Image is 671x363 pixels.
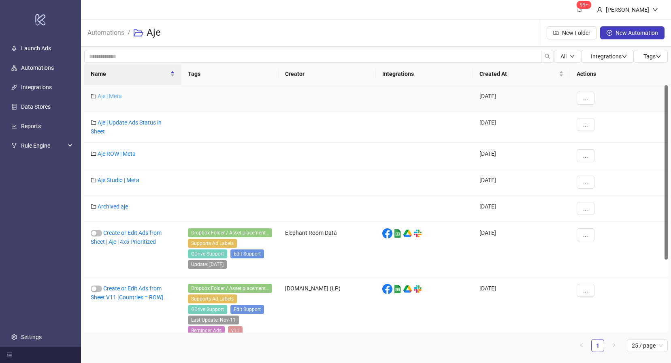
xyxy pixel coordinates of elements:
li: 1 [591,339,604,352]
a: Settings [21,334,42,340]
div: Elephant Room Data [279,222,376,277]
span: user [597,7,603,13]
span: Name [91,69,168,78]
th: Tags [181,63,279,85]
span: folder [91,120,96,125]
span: ... [583,179,588,185]
button: New Automation [600,26,665,39]
span: down [622,54,627,59]
span: GDrive Support [188,249,227,258]
span: ... [583,95,588,101]
li: Next Page [607,339,620,352]
div: Page Size [627,339,668,352]
span: down [652,7,658,13]
button: New Folder [547,26,597,39]
span: bell [577,6,582,12]
a: Create or Edit Ads from Sheet V11 [Countries = ROW] [91,285,163,301]
span: Dropbox Folder / Asset placement detection [188,228,272,237]
a: Automations [86,28,126,37]
button: ... [577,92,594,105]
button: Tagsdown [634,50,668,63]
button: Alldown [554,50,581,63]
th: Actions [570,63,668,85]
h3: Aje [147,26,161,39]
div: [DATE] [473,112,570,143]
span: down [656,54,661,59]
span: Supports Ad Labels [188,294,237,303]
span: Rule Engine [21,137,66,154]
span: GDrive Support [188,305,227,314]
span: Edit Support [230,305,264,314]
span: down [570,54,575,59]
span: Update: 21-10-2024 [188,260,227,269]
div: [DATE] [473,143,570,169]
span: All [560,53,567,60]
a: Aje | Meta [98,93,122,99]
a: Aje ROW | Meta [98,150,136,157]
span: folder-add [553,30,559,36]
li: / [128,20,130,46]
span: Reminder Ads [188,326,225,335]
span: Edit Support [230,249,264,258]
a: Integrations [21,84,52,90]
div: [DATE] [473,169,570,195]
span: ... [583,121,588,128]
a: Data Stores [21,103,51,110]
span: Supports Ad Labels [188,239,237,248]
span: folder [91,93,96,99]
span: search [545,54,550,59]
div: [PERSON_NAME] [603,5,652,14]
a: Automations [21,64,54,71]
button: ... [577,284,594,297]
span: ... [583,153,588,159]
span: folder-open [134,28,143,38]
span: v11 [228,326,243,335]
span: Integrations [591,53,627,60]
button: ... [577,228,594,241]
div: [DATE] [473,85,570,112]
div: [DATE] [473,195,570,222]
span: fork [11,143,17,148]
span: New Folder [562,30,590,36]
span: left [579,343,584,348]
a: 1 [592,339,604,352]
li: Previous Page [575,339,588,352]
a: Reports [21,123,41,129]
div: [DOMAIN_NAME] (LP) [279,277,376,344]
button: ... [577,118,594,131]
button: Integrationsdown [581,50,634,63]
button: ... [577,202,594,215]
span: menu-fold [6,352,12,358]
button: ... [577,176,594,189]
span: plus-circle [607,30,612,36]
span: Created At [479,69,557,78]
span: Tags [643,53,661,60]
span: Dropbox Folder / Asset placement detection [188,284,272,293]
div: [DATE] [473,222,570,277]
span: folder [91,151,96,157]
div: [DATE] [473,277,570,344]
a: Aje | Update Ads Status in Sheet [91,119,162,135]
span: 25 / page [632,339,663,352]
a: Archived aje [98,203,128,210]
th: Created At [473,63,570,85]
span: New Automation [616,30,658,36]
span: ... [583,232,588,238]
span: folder [91,204,96,209]
button: left [575,339,588,352]
span: Last Update: Nov-11 [188,316,239,324]
a: Create or Edit Ads from Sheet | Aje | 4x5 Prioritized [91,230,162,245]
span: right [611,343,616,348]
th: Integrations [376,63,473,85]
a: Aje Studio | Meta [98,177,139,183]
button: ... [577,149,594,162]
span: ... [583,287,588,294]
sup: 1440 [577,1,592,9]
a: Launch Ads [21,45,51,52]
th: Creator [279,63,376,85]
th: Name [84,63,181,85]
span: folder [91,177,96,183]
span: ... [583,205,588,212]
button: right [607,339,620,352]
